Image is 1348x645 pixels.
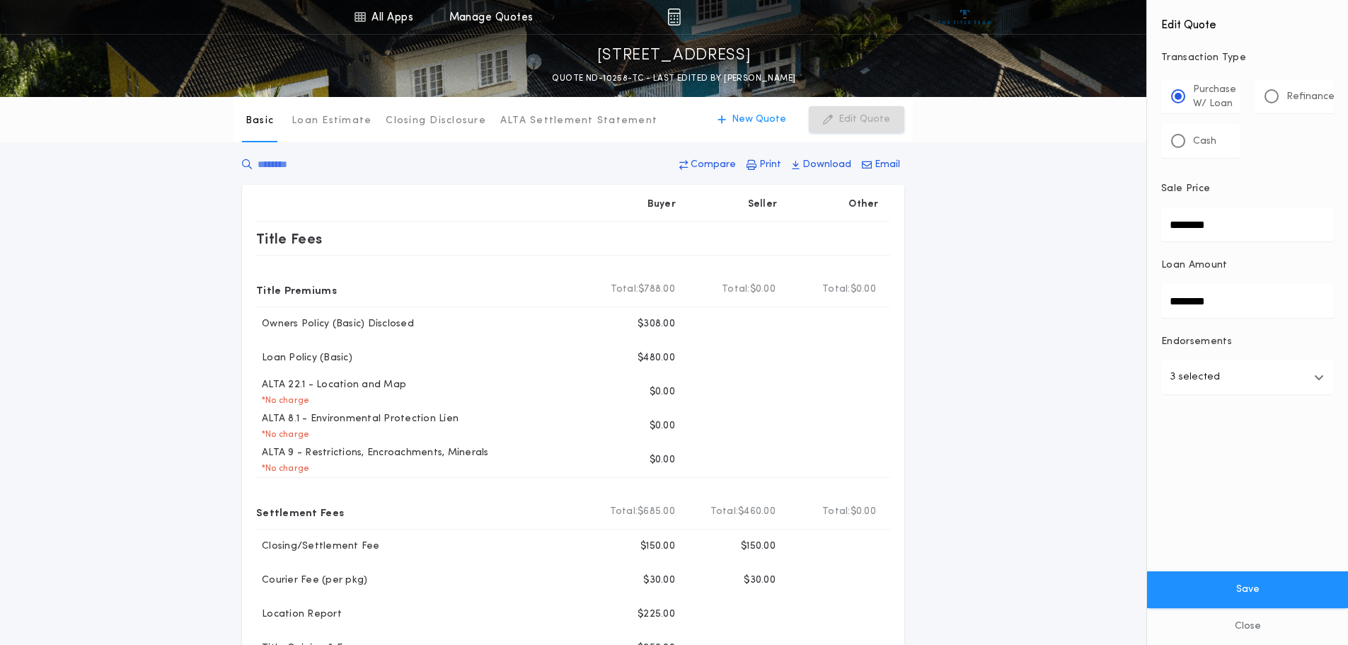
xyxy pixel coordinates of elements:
[246,114,274,128] p: Basic
[1170,369,1220,386] p: 3 selected
[256,429,309,440] p: * No charge
[386,114,486,128] p: Closing Disclosure
[256,227,323,250] p: Title Fees
[1193,83,1236,111] p: Purchase W/ Loan
[1161,284,1334,318] input: Loan Amount
[667,8,681,25] img: img
[256,607,342,622] p: Location Report
[1147,608,1348,645] button: Close
[851,282,876,297] span: $0.00
[675,152,740,178] button: Compare
[802,158,851,172] p: Download
[638,505,675,519] span: $685.00
[849,198,879,212] p: Other
[1161,360,1334,394] button: 3 selected
[256,501,344,523] p: Settlement Fees
[1161,207,1334,241] input: Sale Price
[1161,51,1334,65] p: Transaction Type
[552,72,795,86] p: QUOTE ND-10258-TC - LAST EDITED BY [PERSON_NAME]
[256,351,352,365] p: Loan Policy (Basic)
[650,385,675,399] p: $0.00
[742,152,785,178] button: Print
[256,395,309,406] p: * No charge
[650,453,675,467] p: $0.00
[750,282,776,297] span: $0.00
[638,282,675,297] span: $788.00
[638,607,675,622] p: $225.00
[1161,182,1210,196] p: Sale Price
[809,106,904,133] button: Edit Quote
[597,45,751,67] p: [STREET_ADDRESS]
[500,114,657,128] p: ALTA Settlement Statement
[851,505,876,519] span: $0.00
[256,573,367,588] p: Courier Fee (per pkg)
[256,412,459,426] p: ALTA 8.1 - Environmental Protection Lien
[638,317,675,331] p: $308.00
[256,446,489,460] p: ALTA 9 - Restrictions, Encroachments, Minerals
[1147,571,1348,608] button: Save
[788,152,856,178] button: Download
[1161,258,1228,273] p: Loan Amount
[722,282,750,297] b: Total:
[858,152,904,178] button: Email
[611,282,639,297] b: Total:
[710,505,739,519] b: Total:
[822,505,851,519] b: Total:
[732,113,786,127] p: New Quote
[647,198,676,212] p: Buyer
[703,106,800,133] button: New Quote
[292,114,371,128] p: Loan Estimate
[741,540,776,554] p: $150.00
[839,113,890,127] p: Edit Quote
[875,158,900,172] p: Email
[691,158,736,172] p: Compare
[1161,8,1334,34] h4: Edit Quote
[256,278,337,301] p: Title Premiums
[256,317,414,331] p: Owners Policy (Basic) Disclosed
[1161,335,1334,349] p: Endorsements
[256,378,406,392] p: ALTA 22.1 - Location and Map
[638,351,675,365] p: $480.00
[650,419,675,433] p: $0.00
[256,540,380,554] p: Closing/Settlement Fee
[643,573,675,588] p: $30.00
[1193,135,1216,149] p: Cash
[1286,90,1335,104] p: Refinance
[822,282,851,297] b: Total:
[744,573,776,588] p: $30.00
[256,463,309,474] p: * No charge
[748,198,778,212] p: Seller
[610,505,638,519] b: Total:
[759,158,781,172] p: Print
[738,505,776,519] span: $460.00
[938,10,991,24] img: vs-icon
[640,540,675,554] p: $150.00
